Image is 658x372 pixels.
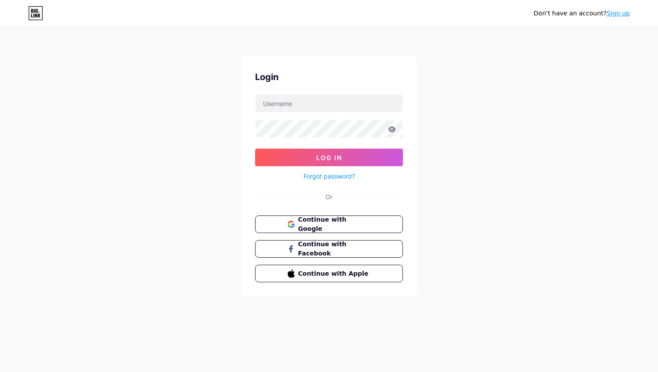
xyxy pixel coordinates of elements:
span: Continue with Google [298,215,371,233]
a: Forgot password? [303,171,355,181]
button: Continue with Facebook [255,240,403,258]
button: Continue with Google [255,215,403,233]
button: Continue with Apple [255,265,403,282]
div: Or [325,192,333,201]
div: Login [255,70,403,84]
span: Log In [316,154,342,161]
span: Continue with Apple [298,269,371,278]
div: Don't have an account? [534,9,630,18]
a: Sign up [607,10,630,17]
button: Log In [255,149,403,166]
span: Continue with Facebook [298,240,371,258]
input: Username [256,95,402,112]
